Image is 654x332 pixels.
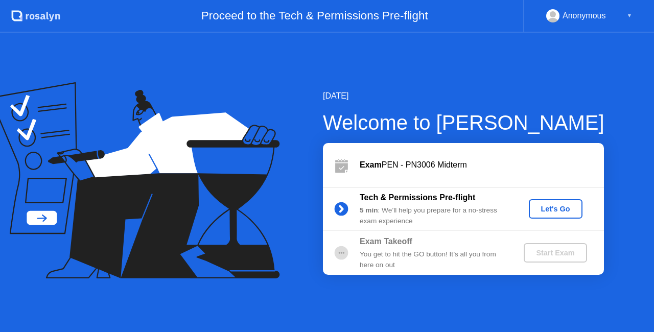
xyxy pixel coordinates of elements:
b: Exam Takeoff [360,237,412,246]
div: Let's Go [533,205,578,213]
div: PEN - PN3006 Midterm [360,159,604,171]
b: 5 min [360,206,378,214]
div: : We’ll help you prepare for a no-stress exam experience [360,205,507,226]
div: Welcome to [PERSON_NAME] [323,107,604,138]
div: Anonymous [563,9,606,22]
b: Tech & Permissions Pre-flight [360,193,475,202]
button: Let's Go [529,199,582,219]
div: You get to hit the GO button! It’s all you from here on out [360,249,507,270]
div: [DATE] [323,90,604,102]
div: ▼ [627,9,632,22]
b: Exam [360,160,382,169]
div: Start Exam [528,249,582,257]
button: Start Exam [524,243,587,263]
